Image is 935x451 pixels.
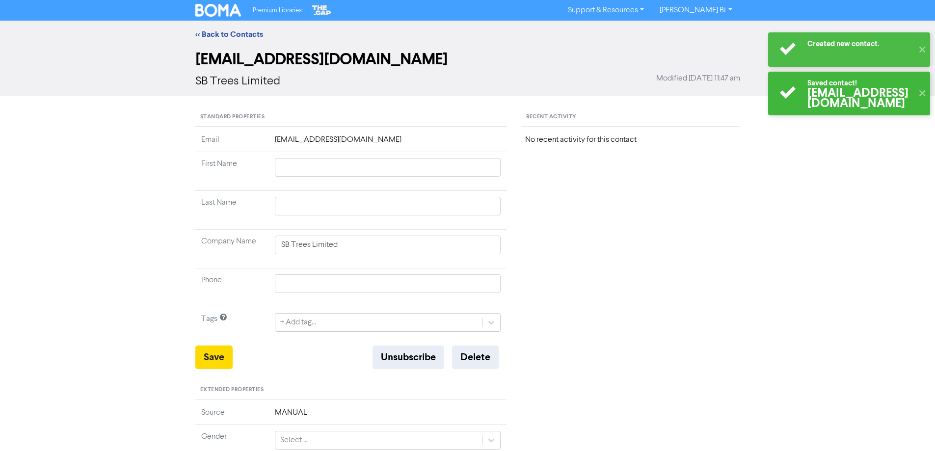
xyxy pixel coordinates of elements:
div: Extended Properties [195,381,507,399]
iframe: Chat Widget [812,345,935,451]
td: First Name [195,152,269,191]
div: + Add tag... [280,317,316,328]
td: Email [195,134,269,152]
h2: [EMAIL_ADDRESS][DOMAIN_NAME] [195,50,740,69]
div: Recent Activity [521,108,740,127]
a: [PERSON_NAME] Bi [652,2,740,18]
button: Unsubscribe [373,345,444,369]
span: Modified [DATE] 11:47 am [656,73,740,84]
img: The Gap [311,4,332,17]
a: << Back to Contacts [195,29,263,39]
div: Select ... [280,434,308,446]
td: Last Name [195,191,269,230]
td: [EMAIL_ADDRESS][DOMAIN_NAME] [269,134,507,152]
td: Company Name [195,230,269,268]
div: Created new contact. [807,39,913,49]
td: MANUAL [269,407,507,425]
div: No recent activity for this contact [525,134,736,146]
span: SB Trees Limited [195,76,280,87]
span: Premium Libraries: [253,7,303,14]
div: Saved contact! [807,78,913,88]
td: Tags [195,307,269,346]
button: Delete [452,345,499,369]
img: BOMA Logo [195,4,241,17]
td: Source [195,407,269,425]
a: Support & Resources [560,2,652,18]
div: [EMAIL_ADDRESS][DOMAIN_NAME] [807,88,913,109]
button: Save [195,345,233,369]
td: Phone [195,268,269,307]
div: Standard Properties [195,108,507,127]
